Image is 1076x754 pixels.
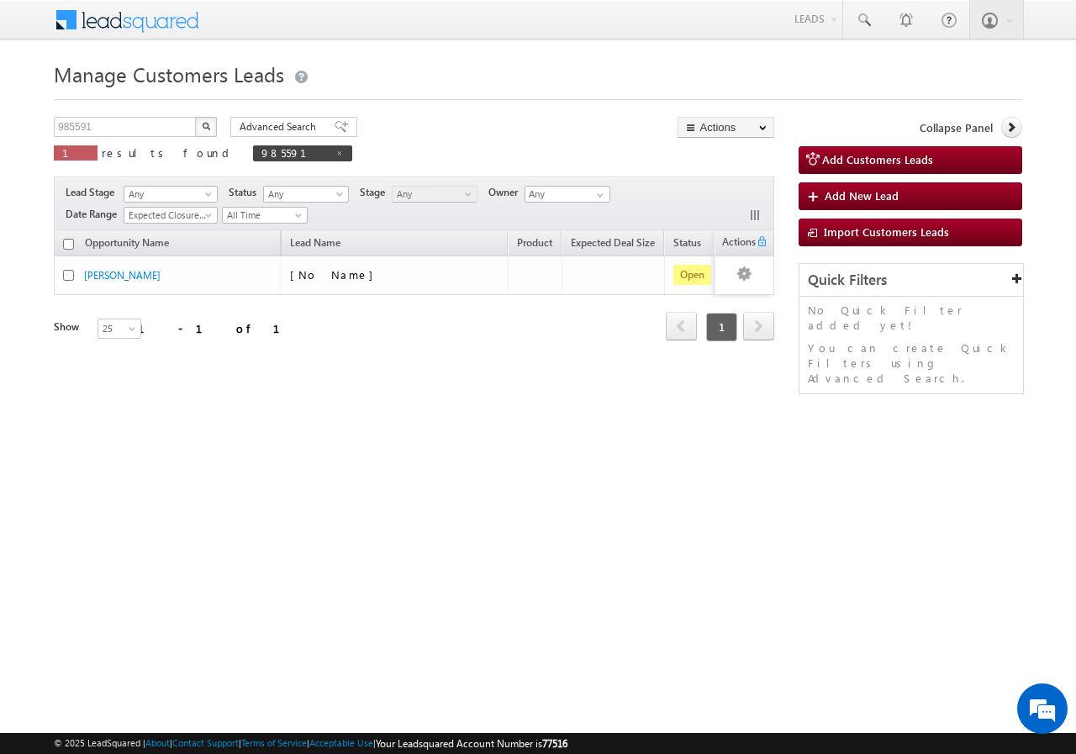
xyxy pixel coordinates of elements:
[808,303,1015,333] p: No Quick Filter added yet!
[309,737,373,748] a: Acceptable Use
[124,186,218,203] a: Any
[98,319,141,339] a: 25
[542,737,567,750] span: 77516
[66,207,124,222] span: Date Range
[54,61,284,87] span: Manage Customers Leads
[223,208,303,223] span: All Time
[392,186,477,203] a: Any
[66,185,121,200] span: Lead Stage
[124,187,212,202] span: Any
[666,314,697,340] a: prev
[360,185,392,200] span: Stage
[588,187,609,203] a: Show All Items
[222,207,308,224] a: All Time
[54,319,84,335] div: Show
[102,145,235,160] span: results found
[62,145,89,160] span: 1
[138,319,300,338] div: 1 - 1 of 1
[825,188,899,203] span: Add New Lead
[525,186,610,203] input: Type to Search
[673,265,711,285] span: Open
[98,321,143,336] span: 25
[376,737,567,750] span: Your Leadsquared Account Number is
[263,186,349,203] a: Any
[715,233,756,255] span: Actions
[571,236,655,249] span: Expected Deal Size
[665,234,709,256] a: Status
[240,119,321,134] span: Advanced Search
[241,737,307,748] a: Terms of Service
[145,737,170,748] a: About
[54,736,567,751] span: © 2025 LeadSquared | | | | |
[743,314,774,340] a: next
[393,187,472,202] span: Any
[488,185,525,200] span: Owner
[261,145,327,160] span: 985591
[264,187,344,202] span: Any
[76,234,177,256] a: Opportunity Name
[124,208,212,223] span: Expected Closure Date
[172,737,239,748] a: Contact Support
[562,234,663,256] a: Expected Deal Size
[678,117,774,138] button: Actions
[706,313,737,341] span: 1
[822,152,933,166] span: Add Customers Leads
[84,269,161,282] a: [PERSON_NAME]
[124,207,218,224] a: Expected Closure Date
[517,236,552,249] span: Product
[799,264,1023,297] div: Quick Filters
[229,185,263,200] span: Status
[666,312,697,340] span: prev
[85,236,169,249] span: Opportunity Name
[290,267,382,282] span: [No Name]
[808,340,1015,386] p: You can create Quick Filters using Advanced Search.
[282,234,349,256] span: Lead Name
[63,239,74,250] input: Check all records
[743,312,774,340] span: next
[920,120,993,135] span: Collapse Panel
[824,224,949,239] span: Import Customers Leads
[202,122,210,130] img: Search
